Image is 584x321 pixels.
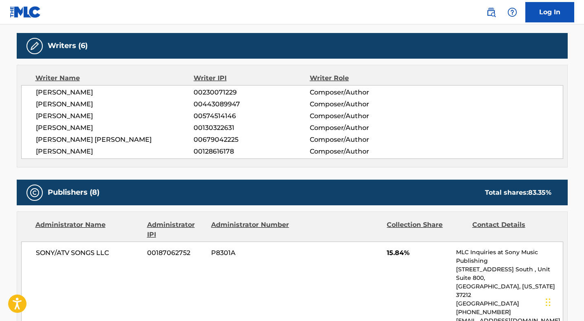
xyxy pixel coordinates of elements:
[194,147,309,156] span: 00128616178
[194,99,309,109] span: 00443089947
[456,265,562,282] p: [STREET_ADDRESS] South , Unit Suite 800,
[310,147,415,156] span: Composer/Author
[30,41,40,51] img: Writers
[310,73,415,83] div: Writer Role
[147,220,205,240] div: Administrator IPI
[507,7,517,17] img: help
[30,188,40,198] img: Publishers
[504,4,520,20] div: Help
[10,6,41,18] img: MLC Logo
[147,248,205,258] span: 00187062752
[36,135,194,145] span: [PERSON_NAME] [PERSON_NAME]
[35,73,194,83] div: Writer Name
[310,99,415,109] span: Composer/Author
[543,282,584,321] iframe: Chat Widget
[194,111,309,121] span: 00574514146
[310,111,415,121] span: Composer/Author
[528,189,551,196] span: 83.35 %
[485,188,551,198] div: Total shares:
[194,73,310,83] div: Writer IPI
[36,111,194,121] span: [PERSON_NAME]
[472,220,551,240] div: Contact Details
[456,282,562,299] p: [GEOGRAPHIC_DATA], [US_STATE] 37212
[387,248,450,258] span: 15.84%
[546,290,551,314] div: Drag
[194,135,309,145] span: 00679042225
[194,88,309,97] span: 00230071229
[525,2,574,22] a: Log In
[483,4,499,20] a: Public Search
[36,147,194,156] span: [PERSON_NAME]
[456,299,562,308] p: [GEOGRAPHIC_DATA]
[456,308,562,317] p: [PHONE_NUMBER]
[36,248,141,258] span: SONY/ATV SONGS LLC
[36,99,194,109] span: [PERSON_NAME]
[194,123,309,133] span: 00130322631
[211,248,290,258] span: P8301A
[310,135,415,145] span: Composer/Author
[36,88,194,97] span: [PERSON_NAME]
[310,123,415,133] span: Composer/Author
[211,220,290,240] div: Administrator Number
[456,248,562,265] p: MLC Inquiries at Sony Music Publishing
[48,188,99,197] h5: Publishers (8)
[486,7,496,17] img: search
[36,123,194,133] span: [PERSON_NAME]
[310,88,415,97] span: Composer/Author
[48,41,88,51] h5: Writers (6)
[35,220,141,240] div: Administrator Name
[387,220,466,240] div: Collection Share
